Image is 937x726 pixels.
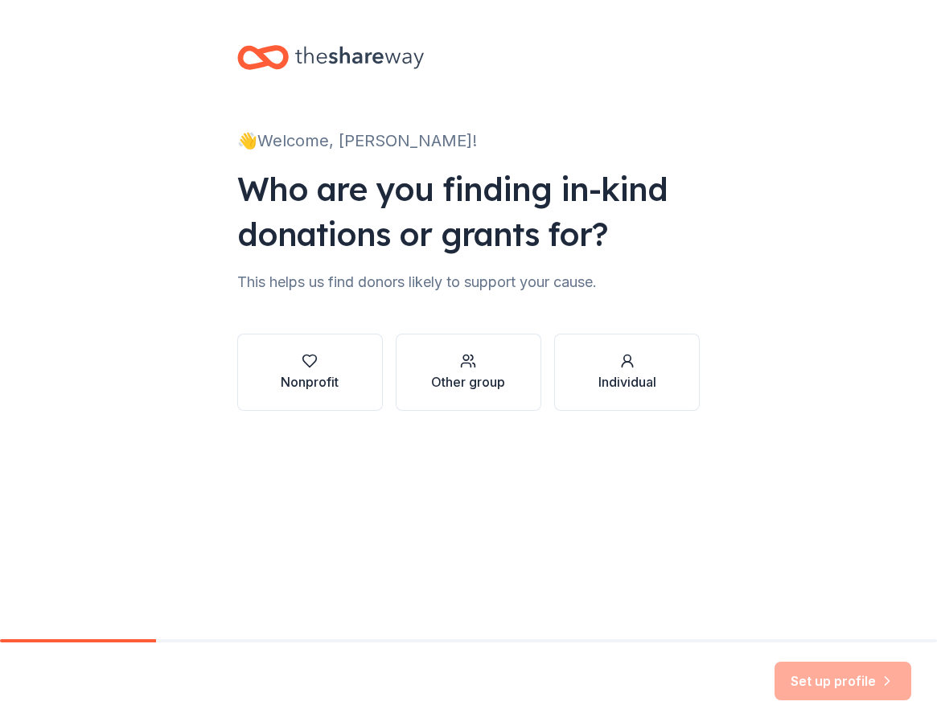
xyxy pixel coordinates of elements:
[598,372,656,392] div: Individual
[281,372,339,392] div: Nonprofit
[237,334,383,411] button: Nonprofit
[396,334,541,411] button: Other group
[237,166,701,256] div: Who are you finding in-kind donations or grants for?
[237,128,701,154] div: 👋 Welcome, [PERSON_NAME]!
[237,269,701,295] div: This helps us find donors likely to support your cause.
[554,334,700,411] button: Individual
[431,372,505,392] div: Other group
